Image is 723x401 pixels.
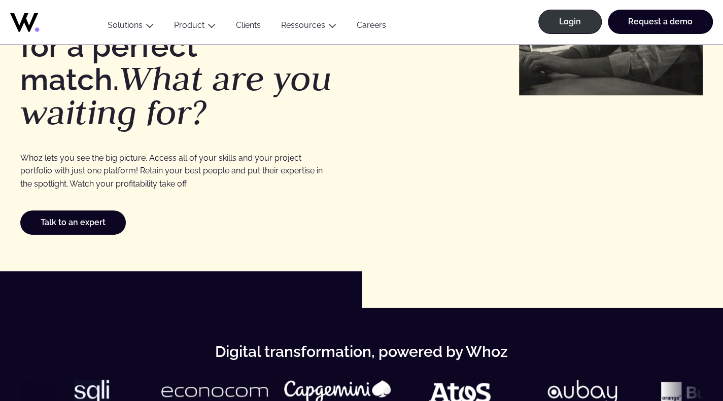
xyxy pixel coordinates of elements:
button: Product [164,20,226,34]
a: Careers [347,20,396,34]
strong: Digital transformation, powered by Whoz [215,343,508,360]
button: Solutions [97,20,164,34]
em: What are you waiting for? [20,56,332,135]
button: Ressources [271,20,347,34]
a: Request a demo [608,10,713,34]
a: Clients [226,20,271,34]
a: Ressources [281,20,325,30]
a: Product [174,20,204,30]
p: Whoz lets you see the big picture. Access all of your skills and your project portfolio with just... [20,152,323,190]
a: Talk to an expert [20,210,126,235]
a: Login [538,10,602,34]
iframe: Chatbot [656,334,709,387]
